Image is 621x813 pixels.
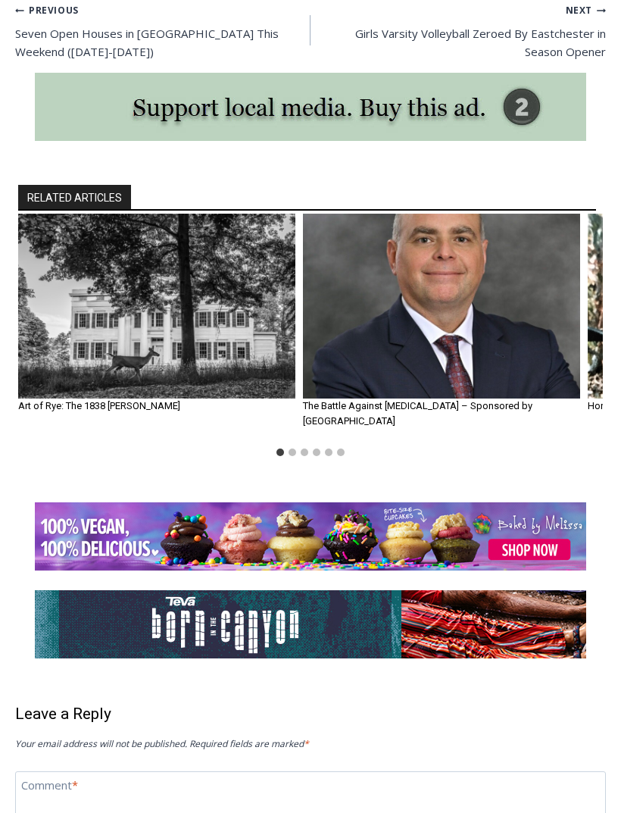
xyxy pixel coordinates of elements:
[303,400,532,427] a: The Battle Against [MEDICAL_DATA] – Sponsored by [GEOGRAPHIC_DATA]
[337,449,345,456] button: Go to slide 6
[303,214,580,399] img: (PHOTO: Dr. Gregory Pontone, MD, MBA, Cardiology of White Plains Hospital.)
[15,702,606,727] h3: Leave a Reply
[18,185,131,211] h2: RELATED ARTICLES
[15,3,79,17] small: Previous
[289,449,296,456] button: Go to slide 2
[18,214,295,439] div: 1 of 6
[21,778,78,798] label: Comment
[18,214,295,399] img: (PHOTO: The 1838 Jay Mansion: Built by Peter Augustus Jay on the foundation of the ancestral home...
[301,449,308,456] button: Go to slide 3
[276,449,284,456] button: Go to slide 1
[18,446,603,458] ul: Select a slide to show
[15,737,187,750] span: Your email address will not be published.
[35,502,586,571] img: Baked by Melissa
[189,737,309,750] span: Required fields are marked
[325,449,332,456] button: Go to slide 5
[313,449,320,456] button: Go to slide 4
[566,3,606,17] small: Next
[35,73,586,141] img: support local media, buy this ad
[303,214,580,439] div: 2 of 6
[18,400,180,411] a: Art of Rye: The 1838 [PERSON_NAME]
